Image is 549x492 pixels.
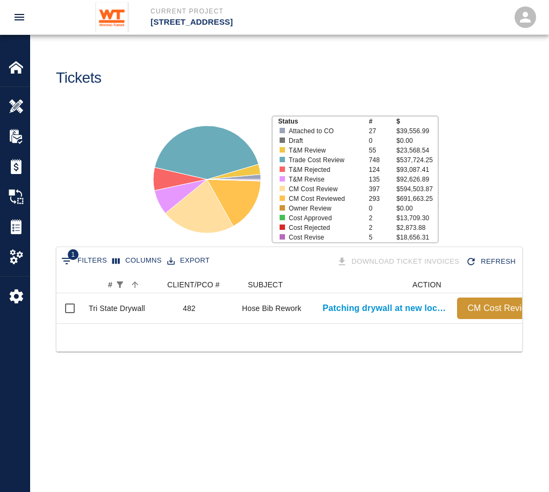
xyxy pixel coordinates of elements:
[369,126,396,136] p: 27
[334,252,464,271] div: Tickets download in groups of 15
[289,126,361,136] p: Attached to CO
[396,126,438,136] p: $39,556.99
[289,136,361,146] p: Draft
[89,303,145,314] div: Tri State Drywall
[369,204,396,213] p: 0
[289,223,361,233] p: Cost Rejected
[396,117,438,126] p: $
[289,165,361,175] p: T&M Rejected
[369,136,396,146] p: 0
[278,117,369,126] p: Status
[68,249,79,260] span: 1
[369,194,396,204] p: 293
[56,69,102,87] h1: Tickets
[369,184,396,194] p: 397
[412,276,441,293] div: ACTION
[377,276,474,293] div: ACTION
[165,252,212,269] button: Export
[289,155,361,165] p: Trade Cost Review
[289,146,361,155] p: T&M Review
[369,223,396,233] p: 2
[289,184,361,194] p: CM Cost Review
[9,276,103,293] div: COMPANY
[369,155,396,165] p: 748
[6,4,32,30] button: open drawer
[396,155,438,165] p: $537,724.25
[369,213,396,223] p: 2
[289,194,361,204] p: CM Cost Reviewed
[289,213,361,223] p: Cost Approved
[110,252,165,269] button: Select columns
[289,233,361,242] p: Cost Revise
[396,184,438,194] p: $594,503.87
[162,276,243,293] div: CLIENT/PCO #
[396,136,438,146] p: $0.00
[396,233,438,242] p: $18,656.31
[369,233,396,242] p: 5
[396,146,438,155] p: $23,568.54
[167,276,220,293] div: CLIENT/PCO #
[396,213,438,223] p: $13,709.30
[396,223,438,233] p: $2,873.88
[112,277,127,292] div: 1 active filter
[242,303,301,314] div: Hose Bib Rework
[495,440,549,492] iframe: Chat Widget
[103,276,162,293] div: #
[183,303,196,314] div: 482
[108,276,112,293] div: #
[112,277,127,292] button: Show filters
[323,302,446,315] a: Patching drywall at new locations reopened to adjust hose bibs...
[127,277,142,292] button: Sort
[464,252,520,271] div: Refresh the list
[59,252,110,270] button: Show filters
[369,117,396,126] p: #
[95,2,129,32] img: Whiting-Turner
[248,276,283,293] div: SUBJECT
[151,6,333,16] p: Current Project
[396,204,438,213] p: $0.00
[289,175,361,184] p: T&M Revise
[396,165,438,175] p: $93,087.41
[151,16,333,28] p: [STREET_ADDRESS]
[464,252,520,271] button: Refresh
[243,276,377,293] div: SUBJECT
[461,302,539,315] p: CM Cost Review
[396,175,438,184] p: $92,626.89
[396,194,438,204] p: $691,663.25
[369,175,396,184] p: 135
[369,146,396,155] p: 55
[369,165,396,175] p: 124
[289,204,361,213] p: Owner Review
